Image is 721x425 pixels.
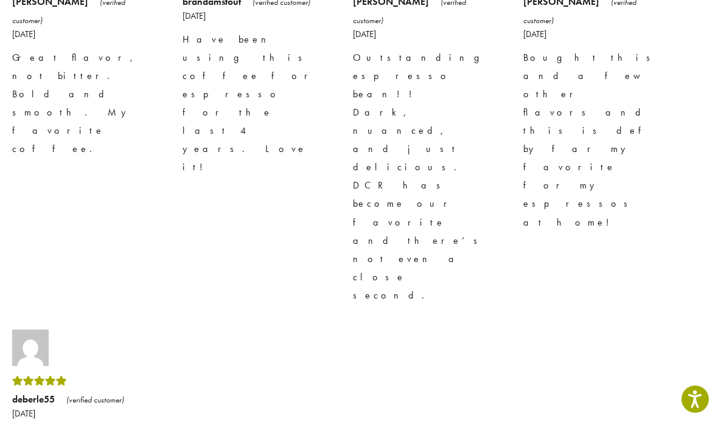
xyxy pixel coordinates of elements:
p: Outstanding espresso bean!! Dark, nuanced, and just delicious. DCR has become our favorite and th... [353,49,493,305]
time: [DATE] [12,29,152,39]
div: Rated 5 out of 5 [12,372,152,390]
p: Bought this and a few other flavors and this is def by far my favorite for my espressos at home! [523,49,663,232]
time: [DATE] [183,11,322,21]
p: Have been using this coffee for espresso for the last 4 years. Love it! [183,30,322,177]
p: Great flavor, not bitter. Bold and smooth. My favorite coffee. [12,49,152,158]
em: (verified customer) [66,395,124,405]
time: [DATE] [523,29,663,39]
time: [DATE] [353,29,493,39]
strong: deberle55 [12,393,55,406]
time: [DATE] [12,409,152,418]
